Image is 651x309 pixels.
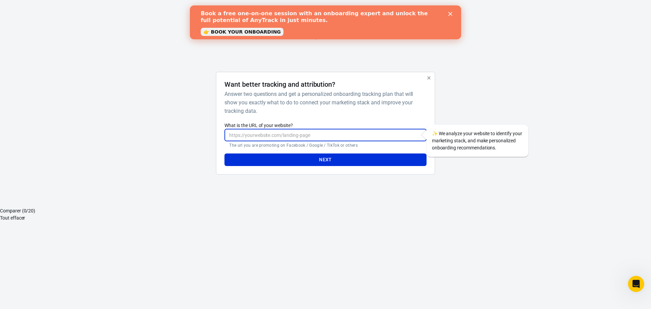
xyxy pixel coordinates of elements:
label: What is the URL of your website? [224,122,426,129]
h4: Want better tracking and attribution? [224,80,335,88]
div: Close [258,6,265,10]
iframe: Intercom live chat banner [190,5,461,39]
div: We analyze your website to identify your marketing stack, and make personalized onboarding recomm... [427,125,528,157]
button: Next [224,153,426,166]
h6: Answer two questions and get a personalized onboarding tracking plan that will show you exactly w... [224,90,423,115]
div: AnyTrack [156,27,495,39]
iframe: Intercom live chat [628,276,644,292]
span: sparkles [432,131,438,136]
input: https://yourwebsite.com/landing-page [224,129,426,141]
p: The url you are promoting on Facebook / Google / TikTok or others [229,143,421,148]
